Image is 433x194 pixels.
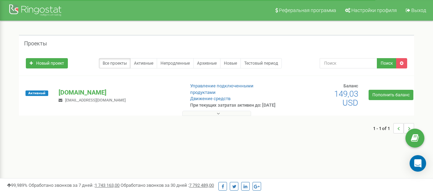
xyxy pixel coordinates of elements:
[190,102,278,109] p: При текущих затратах активен до: [DATE]
[369,90,413,100] a: Пополнить баланс
[334,89,358,108] span: 149,03 USD
[343,83,358,88] span: Баланс
[377,58,396,68] button: Поиск
[7,183,28,188] span: 99,989%
[193,58,220,68] a: Архивные
[157,58,194,68] a: Непродленные
[240,58,282,68] a: Тестовый период
[410,155,426,172] div: Open Intercom Messenger
[25,90,48,96] span: Активный
[190,96,230,101] a: Движение средств
[189,183,214,188] u: 7 792 489,00
[65,98,126,103] span: [EMAIL_ADDRESS][DOMAIN_NAME]
[279,8,336,13] span: Реферальная программа
[411,8,426,13] span: Выход
[121,183,214,188] span: Обработано звонков за 30 дней :
[320,58,377,68] input: Поиск
[59,88,179,97] p: [DOMAIN_NAME]
[24,41,47,47] h5: Проекты
[220,58,241,68] a: Новые
[26,58,68,68] a: Новый проект
[95,183,120,188] u: 1 743 163,00
[190,83,254,95] a: Управление подключенными продуктами
[99,58,131,68] a: Все проекты
[130,58,157,68] a: Активные
[29,183,120,188] span: Обработано звонков за 7 дней :
[373,116,414,140] nav: ...
[373,123,393,133] span: 1 - 1 of 1
[351,8,397,13] span: Настройки профиля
